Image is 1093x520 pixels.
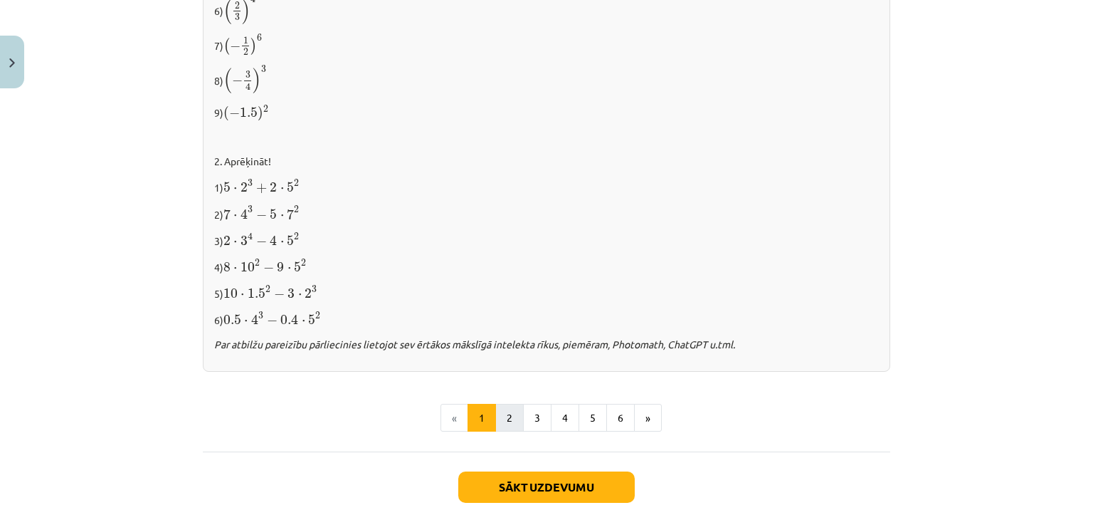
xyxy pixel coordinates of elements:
[214,33,879,56] p: 7)
[263,105,268,113] span: 2
[223,106,229,121] span: (
[235,2,240,9] span: 2
[287,182,294,192] span: 5
[294,180,299,187] span: 2
[241,209,248,219] span: 4
[277,262,284,272] span: 9
[233,267,237,271] span: ⋅
[315,312,320,319] span: 2
[250,38,257,55] span: )
[223,262,231,272] span: 8
[223,315,241,325] span: 0.5
[214,177,879,195] p: 1)
[255,259,260,266] span: 2
[270,182,277,192] span: 2
[258,106,263,121] span: )
[223,182,231,192] span: 5
[256,183,267,193] span: +
[223,236,231,246] span: 2
[243,37,248,44] span: 1
[214,204,879,222] p: 2)
[523,404,551,432] button: 3
[243,48,248,56] span: 2
[256,236,267,246] span: −
[214,231,879,249] p: 3)
[214,338,735,350] i: Par atbilžu pareizību pārliecinies lietojot sev ērtākos mākslīgā intelekta rīkus, piemēram, Photo...
[235,14,240,21] span: 3
[294,206,299,213] span: 2
[265,286,270,293] span: 2
[214,257,879,275] p: 4)
[251,314,258,325] span: 4
[214,310,879,328] p: 6)
[214,154,879,169] p: 2. Aprēķināt!
[244,320,248,324] span: ⋅
[256,210,267,220] span: −
[267,316,278,326] span: −
[9,58,15,68] img: icon-close-lesson-0947bae3869378f0d4975bcd49f059093ad1ed9edebbc8119c70593378902aed.svg
[606,404,635,432] button: 6
[232,76,243,85] span: −
[214,65,879,95] p: 8)
[245,71,250,78] span: 3
[280,214,284,219] span: ⋅
[248,206,253,213] span: 3
[294,233,299,240] span: 2
[287,267,291,271] span: ⋅
[312,286,317,293] span: 3
[551,404,579,432] button: 4
[280,241,284,245] span: ⋅
[223,288,238,298] span: 10
[248,288,265,298] span: 1.5
[274,289,285,299] span: −
[287,236,294,246] span: 5
[270,235,277,246] span: 4
[257,34,262,41] span: 6
[634,404,662,432] button: »
[261,66,266,73] span: 3
[302,320,305,324] span: ⋅
[305,288,312,298] span: 2
[223,68,232,93] span: (
[301,259,306,266] span: 2
[214,284,879,301] p: 5)
[233,241,237,245] span: ⋅
[241,182,248,192] span: 2
[468,404,496,432] button: 1
[245,83,250,90] span: 4
[241,236,248,246] span: 3
[280,314,298,325] span: 0.4
[223,38,230,55] span: (
[203,404,890,432] nav: Page navigation example
[298,293,302,298] span: ⋅
[233,214,237,219] span: ⋅
[240,108,258,118] span: 1.5
[223,209,231,219] span: 7
[230,41,241,51] span: −
[294,262,301,272] span: 5
[280,187,284,192] span: ⋅
[287,288,295,298] span: 3
[258,312,263,319] span: 3
[579,404,607,432] button: 5
[229,108,240,118] span: −
[214,103,879,122] p: 9)
[253,68,261,93] span: )
[248,180,253,187] span: 3
[270,209,277,219] span: 5
[495,404,524,432] button: 2
[308,315,315,325] span: 5
[263,263,274,273] span: −
[233,187,237,192] span: ⋅
[287,209,294,219] span: 7
[248,232,253,240] span: 4
[458,472,635,503] button: Sākt uzdevumu
[241,262,255,272] span: 10
[241,293,244,298] span: ⋅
